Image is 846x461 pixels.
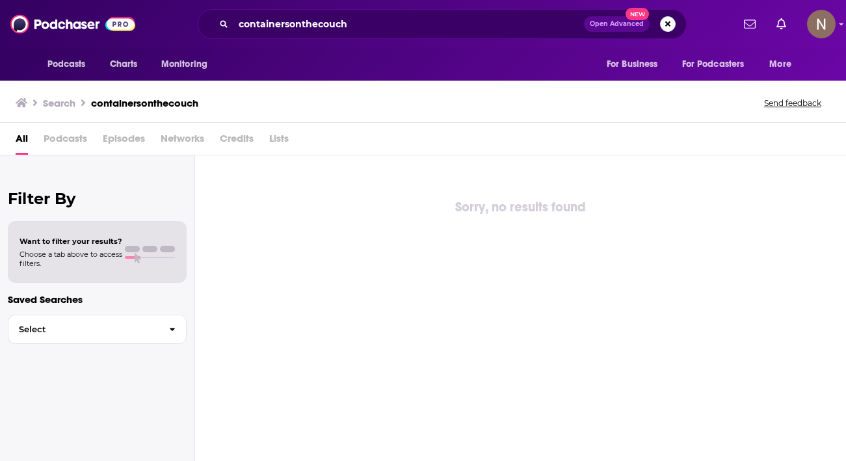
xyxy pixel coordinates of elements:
[807,10,836,38] img: User Profile
[47,55,86,73] span: Podcasts
[590,21,644,27] span: Open Advanced
[101,52,146,77] a: Charts
[103,128,145,155] span: Episodes
[10,12,135,36] img: Podchaser - Follow, Share and Rate Podcasts
[20,237,122,246] span: Want to filter your results?
[44,128,87,155] span: Podcasts
[161,128,204,155] span: Networks
[8,325,159,334] span: Select
[269,128,289,155] span: Lists
[769,55,791,73] span: More
[807,10,836,38] button: Show profile menu
[607,55,658,73] span: For Business
[110,55,138,73] span: Charts
[152,52,224,77] button: open menu
[626,8,649,20] span: New
[760,98,825,109] button: Send feedback
[91,97,198,109] h3: containersonthecouch
[760,52,808,77] button: open menu
[220,128,254,155] span: Credits
[8,189,187,208] h2: Filter By
[584,16,650,32] button: Open AdvancedNew
[674,52,763,77] button: open menu
[161,55,207,73] span: Monitoring
[8,315,187,344] button: Select
[739,13,761,35] a: Show notifications dropdown
[771,13,791,35] a: Show notifications dropdown
[233,14,584,34] input: Search podcasts, credits, & more...
[682,55,745,73] span: For Podcasters
[43,97,75,109] h3: Search
[807,10,836,38] span: Logged in as nikki59843
[8,293,187,306] p: Saved Searches
[195,197,846,218] div: Sorry, no results found
[598,52,674,77] button: open menu
[20,250,122,268] span: Choose a tab above to access filters.
[16,128,28,155] a: All
[198,9,687,39] div: Search podcasts, credits, & more...
[38,52,103,77] button: open menu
